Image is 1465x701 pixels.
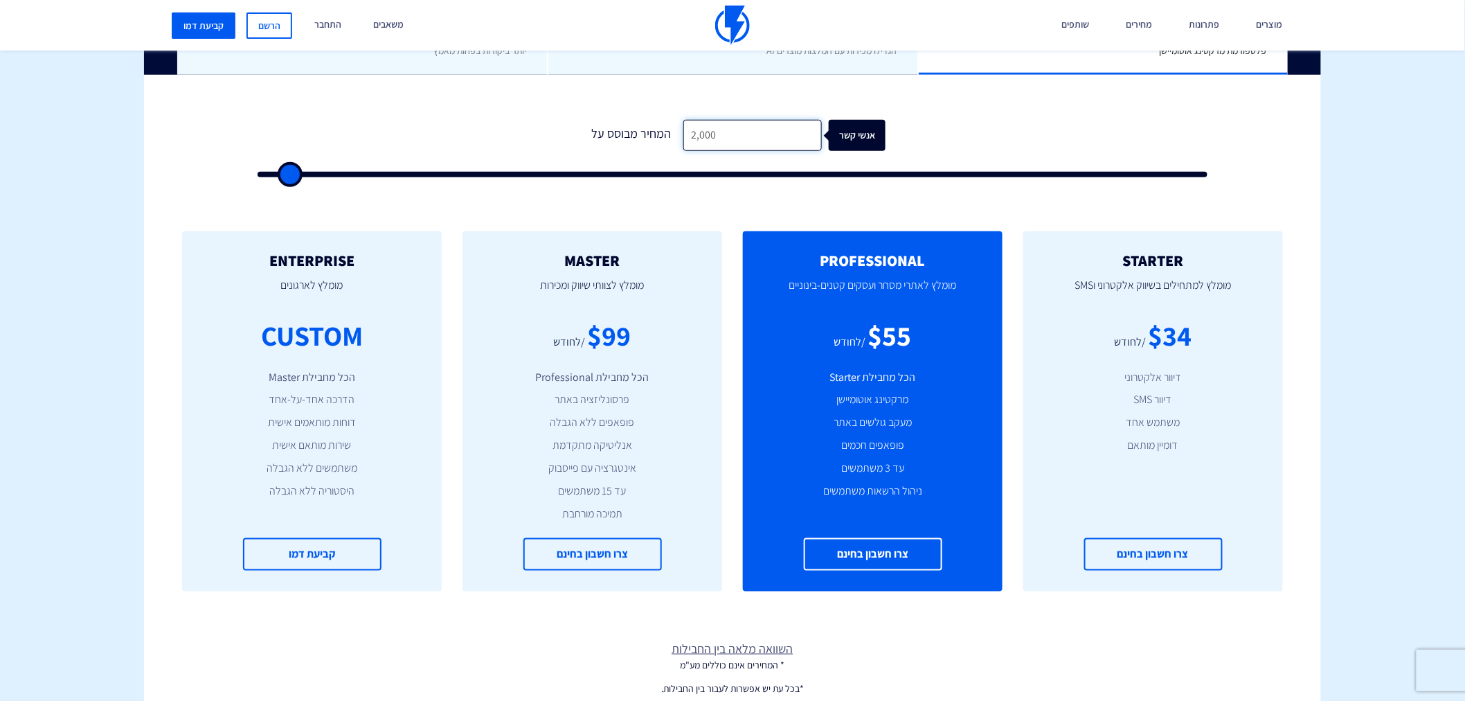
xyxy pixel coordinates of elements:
[483,269,701,316] p: מומלץ לצוותי שיווק ומכירות
[261,316,363,355] div: CUSTOM
[523,538,662,571] a: צרו חשבון בחינם
[203,392,421,408] li: הדרכה אחד-על-אחד
[203,269,421,316] p: מומלץ לארגונים
[203,252,421,269] h2: ENTERPRISE
[1084,538,1223,571] a: צרו חשבון בחינם
[834,335,866,350] div: /לחודש
[144,658,1321,672] p: * המחירים אינם כוללים מע"מ
[144,682,1321,696] p: *בכל עת יש אפשרות לעבור בין החבילות.
[764,269,982,316] p: מומלץ לאתרי מסחר ועסקים קטנים-בינוניים
[203,415,421,431] li: דוחות מותאמים אישית
[1044,438,1262,454] li: דומיין מותאם
[579,120,683,151] div: המחיר מבוסס על
[483,415,701,431] li: פופאפים ללא הגבלה
[764,370,982,386] li: הכל מחבילת Starter
[764,461,982,477] li: עד 3 משתמשים
[837,120,894,151] div: אנשי קשר
[1044,269,1262,316] p: מומלץ למתחילים בשיווק אלקטרוני וSMS
[554,335,586,350] div: /לחודש
[144,640,1321,658] a: השוואה מלאה בין החבילות
[588,316,631,355] div: $99
[1044,415,1262,431] li: משתמש אחד
[203,370,421,386] li: הכל מחבילת Master
[433,44,526,57] span: יותר ביקורות בפחות מאמץ
[1044,392,1262,408] li: דיוור SMS
[483,252,701,269] h2: MASTER
[764,438,982,454] li: פופאפים חכמים
[764,392,982,408] li: מרקטינג אוטומיישן
[1149,316,1192,355] div: $34
[868,316,912,355] div: $55
[766,44,897,57] span: הגדילו מכירות עם המלצות מוצרים AI
[1160,44,1267,57] span: פלטפורמת מרקטינג אוטומיישן
[483,483,701,499] li: עד 15 משתמשים
[764,483,982,499] li: ניהול הרשאות משתמשים
[203,461,421,477] li: משתמשים ללא הגבלה
[764,415,982,431] li: מעקב גולשים באתר
[483,392,701,408] li: פרסונליזציה באתר
[203,483,421,499] li: היסטוריה ללא הגבלה
[243,538,381,571] a: קביעת דמו
[804,538,942,571] a: צרו חשבון בחינם
[203,438,421,454] li: שירות מותאם אישית
[483,370,701,386] li: הכל מחבילת Professional
[483,438,701,454] li: אנליטיקה מתקדמת
[1044,370,1262,386] li: דיוור אלקטרוני
[172,12,235,39] a: קביעת דמו
[246,12,292,39] a: הרשם
[764,252,982,269] h2: PROFESSIONAL
[483,461,701,477] li: אינטגרציה עם פייסבוק
[483,506,701,522] li: תמיכה מורחבת
[1044,252,1262,269] h2: STARTER
[1115,335,1147,350] div: /לחודש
